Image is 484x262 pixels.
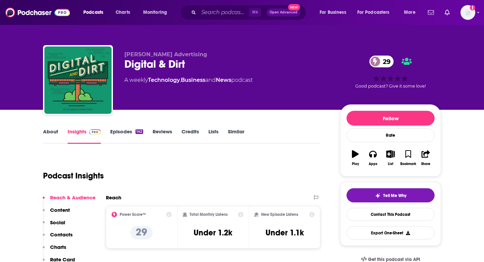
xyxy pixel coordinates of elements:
div: Play [352,162,359,166]
a: Business [181,77,205,83]
h3: Under 1.1k [266,228,304,238]
button: Play [347,146,364,170]
p: Content [50,207,70,213]
button: Reach & Audience [43,194,95,207]
button: open menu [138,7,176,18]
button: Show profile menu [460,5,475,20]
img: tell me why sparkle [375,193,380,198]
div: Apps [369,162,377,166]
h2: Power Score™ [120,212,146,217]
span: For Business [320,8,346,17]
span: ⌘ K [249,8,261,17]
a: Lists [208,128,218,144]
a: Episodes142 [110,128,143,144]
button: Contacts [43,231,73,244]
a: News [216,77,231,83]
h1: Podcast Insights [43,171,104,181]
a: Similar [228,128,244,144]
span: More [404,8,415,17]
button: Bookmark [399,146,417,170]
button: open menu [399,7,424,18]
a: Technology [148,77,180,83]
h2: Reach [106,194,121,201]
span: Open Advanced [270,11,297,14]
span: and [205,77,216,83]
span: For Podcasters [357,8,390,17]
div: Bookmark [400,162,416,166]
button: open menu [315,7,355,18]
h2: Total Monthly Listens [190,212,228,217]
button: Social [43,219,65,232]
span: [PERSON_NAME] Advertising [124,51,207,58]
p: Reach & Audience [50,194,95,201]
button: Open AdvancedNew [267,8,300,17]
span: Charts [116,8,130,17]
p: Contacts [50,231,73,238]
a: InsightsPodchaser Pro [68,128,101,144]
h3: Under 1.2k [194,228,232,238]
span: , [180,77,181,83]
p: Charts [50,244,66,250]
button: Follow [347,111,435,126]
p: Social [50,219,65,226]
span: Good podcast? Give it some love! [355,84,426,89]
div: Share [421,162,430,166]
div: 142 [135,129,143,134]
img: Podchaser - Follow, Share and Rate Podcasts [5,6,70,19]
span: Monitoring [143,8,167,17]
button: open menu [353,7,399,18]
a: Show notifications dropdown [442,7,452,18]
button: List [382,146,399,170]
span: 29 [376,56,394,67]
a: 29 [369,56,394,67]
div: List [388,162,393,166]
span: Logged in as mijal [460,5,475,20]
div: A weekly podcast [124,76,253,84]
a: Charts [111,7,134,18]
img: Podchaser Pro [89,129,101,135]
a: Reviews [153,128,172,144]
a: About [43,128,58,144]
button: Apps [364,146,381,170]
span: Podcasts [83,8,103,17]
button: Charts [43,244,66,256]
button: open menu [79,7,112,18]
button: Export One-Sheet [347,226,435,239]
div: Search podcasts, credits, & more... [187,5,313,20]
div: 29Good podcast? Give it some love! [340,51,441,93]
button: Share [417,146,435,170]
input: Search podcasts, credits, & more... [199,7,249,18]
a: Contact This Podcast [347,208,435,221]
span: New [288,4,300,10]
p: 29 [130,226,153,239]
a: Credits [182,128,199,144]
svg: Add a profile image [470,5,475,10]
div: Rate [347,128,435,142]
img: User Profile [460,5,475,20]
button: tell me why sparkleTell Me Why [347,188,435,202]
a: Show notifications dropdown [425,7,437,18]
h2: New Episode Listens [261,212,298,217]
img: Digital & Dirt [44,46,112,114]
button: Content [43,207,70,219]
span: Tell Me Why [383,193,406,198]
